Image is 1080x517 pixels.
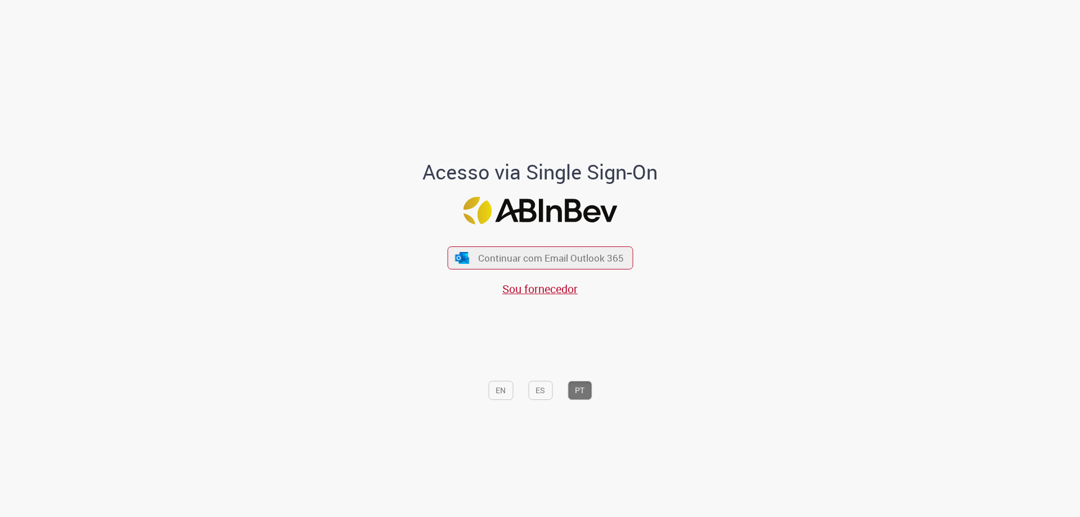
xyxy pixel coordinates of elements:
button: ícone Azure/Microsoft 360 Continuar com Email Outlook 365 [447,246,633,269]
a: Sou fornecedor [502,281,578,296]
img: ícone Azure/Microsoft 360 [454,252,470,264]
button: PT [568,381,592,400]
img: Logo ABInBev [463,197,617,224]
button: ES [528,381,552,400]
h1: Acesso via Single Sign-On [384,161,696,183]
span: Continuar com Email Outlook 365 [478,251,624,264]
button: EN [488,381,513,400]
